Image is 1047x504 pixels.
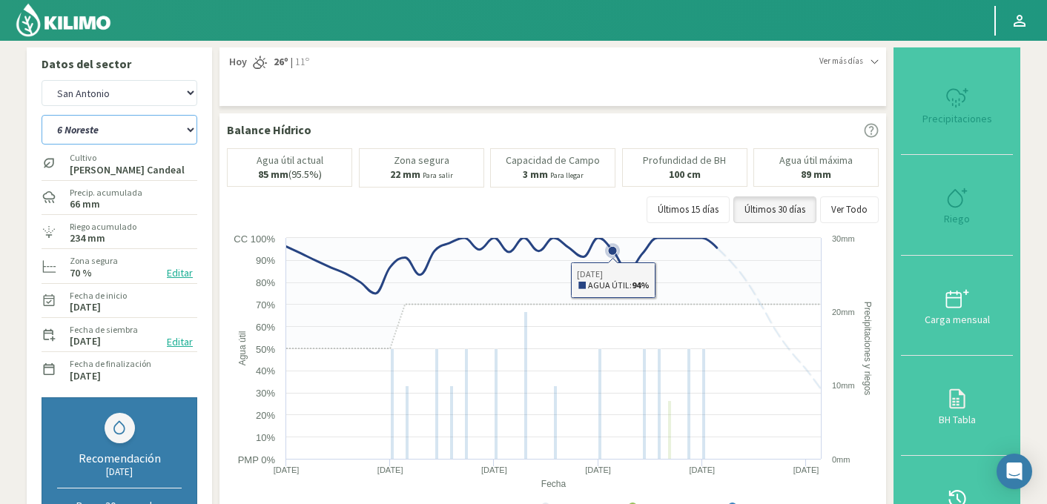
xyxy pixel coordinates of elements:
text: [DATE] [793,465,819,474]
text: [DATE] [274,465,300,474]
b: 89 mm [801,168,831,181]
button: BH Tabla [901,356,1013,456]
span: Ver más días [819,55,863,67]
div: [DATE] [57,465,182,478]
button: Carga mensual [901,256,1013,356]
div: Precipitaciones [905,113,1008,124]
button: Últimos 15 días [647,196,730,223]
label: Fecha de finalización [70,357,151,371]
text: Precipitaciones y riegos [862,301,873,395]
text: PMP 0% [238,454,276,465]
text: 80% [256,277,275,288]
small: Para salir [423,170,453,180]
label: Precip. acumulada [70,186,142,199]
text: CC 100% [234,233,275,245]
div: BH Tabla [905,414,1008,425]
span: 11º [293,55,309,70]
div: Carga mensual [905,314,1008,325]
text: 10% [256,432,275,443]
text: 40% [256,365,275,377]
p: Balance Hídrico [227,121,311,139]
label: [DATE] [70,302,101,312]
label: Fecha de inicio [70,289,127,302]
label: 234 mm [70,233,105,243]
label: [DATE] [70,336,101,346]
img: Kilimo [15,2,112,38]
text: 30mm [832,234,855,243]
div: Riego [905,213,1008,224]
text: 0mm [832,455,850,464]
label: Fecha de siembra [70,323,138,336]
span: Hoy [227,55,247,70]
text: 20% [256,410,275,421]
text: 30% [256,388,275,399]
p: (95.5%) [258,169,322,180]
div: Open Intercom Messenger [997,454,1032,489]
label: 66 mm [70,199,100,209]
label: Riego acumulado [70,220,136,233]
label: 70 % [70,268,92,278]
button: Riego [901,155,1013,255]
text: [DATE] [481,465,507,474]
p: Capacidad de Campo [506,155,600,166]
text: 50% [256,344,275,355]
label: Cultivo [70,151,185,165]
p: Datos del sector [42,55,197,73]
text: 20mm [832,308,855,316]
text: 90% [256,255,275,266]
p: Agua útil actual [257,155,323,166]
text: Fecha [541,479,567,489]
text: [DATE] [377,465,403,474]
p: Zona segura [394,155,449,166]
button: Editar [162,334,197,351]
b: 100 cm [669,168,701,181]
p: Profundidad de BH [643,155,726,166]
b: 85 mm [258,168,288,181]
text: [DATE] [689,465,715,474]
text: 10mm [832,381,855,390]
div: Recomendación [57,451,182,465]
label: [DATE] [70,371,101,381]
p: Agua útil máxima [779,155,853,166]
text: 60% [256,322,275,333]
text: 70% [256,299,275,311]
label: Zona segura [70,254,118,268]
button: Precipitaciones [901,55,1013,155]
label: [PERSON_NAME] Candeal [70,165,185,175]
b: 3 mm [523,168,548,181]
button: Últimos 30 días [733,196,816,223]
text: [DATE] [585,465,611,474]
button: Editar [162,265,197,282]
span: | [291,55,293,70]
small: Para llegar [550,170,584,180]
button: Ver Todo [820,196,879,223]
b: 22 mm [390,168,420,181]
text: Agua útil [237,331,248,365]
strong: 26º [274,55,288,68]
